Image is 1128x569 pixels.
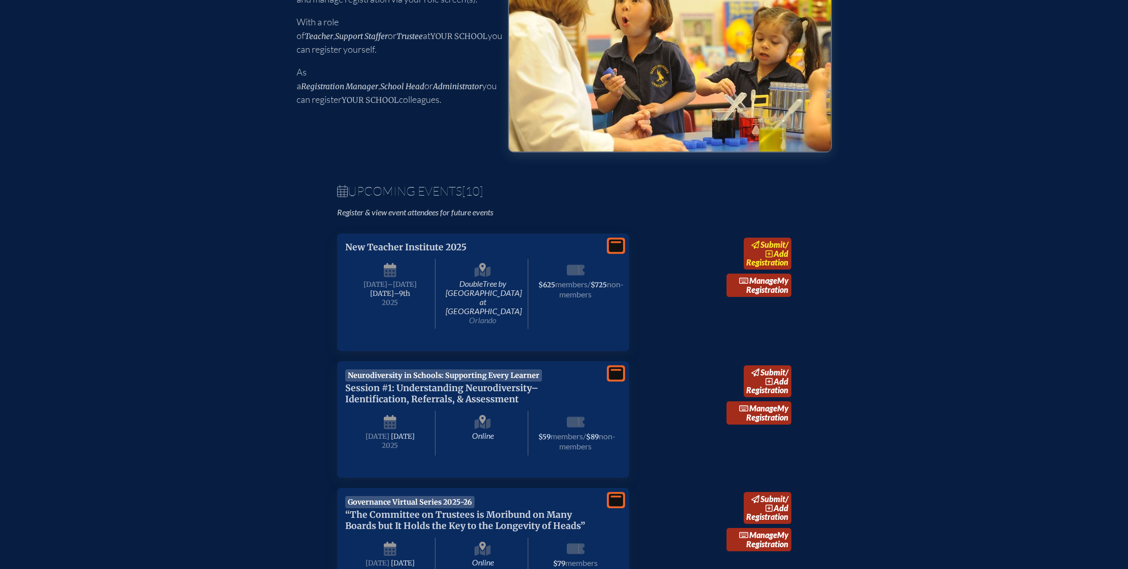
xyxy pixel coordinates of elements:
[391,432,415,441] span: [DATE]
[760,367,785,377] span: submit
[591,281,607,289] span: $725
[462,183,483,199] span: [10]
[726,274,791,297] a: ManageMy Registration
[739,530,777,540] span: Manage
[363,280,387,289] span: [DATE]
[553,559,565,568] span: $79
[744,365,791,397] a: submit/addRegistration
[370,289,410,298] span: [DATE]–⁠9th
[345,242,601,253] p: New Teacher Institute 2025
[430,31,488,41] span: your school
[551,431,583,441] span: members
[555,279,588,289] span: members
[739,403,777,413] span: Manage
[342,95,399,105] span: your school
[774,376,788,386] span: add
[297,15,492,56] p: With a role of , or at you can register yourself.
[345,496,475,508] span: Governance Virtual Series 2025-26
[337,185,791,197] h1: Upcoming Events
[345,383,601,405] p: Session #1: Understanding Neurodiversity–Identification, Referrals, & Assessment
[739,276,777,285] span: Manage
[774,249,788,258] span: add
[785,367,788,377] span: /
[559,431,615,451] span: non-members
[744,238,791,270] a: submit/addRegistration
[380,82,424,91] span: School Head
[366,432,389,441] span: [DATE]
[301,82,378,91] span: Registration Manager
[305,31,333,41] span: Teacher
[438,411,528,456] span: Online
[335,31,388,41] span: Support Staffer
[785,494,788,504] span: /
[726,401,791,425] a: ManageMy Registration
[387,280,417,289] span: –[DATE]
[586,433,599,441] span: $89
[559,279,624,299] span: non-members
[760,240,785,249] span: submit
[433,82,482,91] span: Administrator
[538,281,555,289] span: $625
[774,503,788,513] span: add
[583,431,586,441] span: /
[760,494,785,504] span: submit
[297,65,492,106] p: As a , or you can register colleagues.
[785,240,788,249] span: /
[345,369,542,382] span: Neurodiversity in Schools: Supporting Every Learner
[353,299,427,307] span: 2025
[565,558,598,567] span: members
[438,259,528,329] span: DoubleTree by [GEOGRAPHIC_DATA] at [GEOGRAPHIC_DATA]
[726,528,791,551] a: ManageMy Registration
[588,279,591,289] span: /
[337,207,605,217] p: Register & view event attendees for future events
[744,492,791,524] a: submit/addRegistration
[538,433,551,441] span: $59
[345,509,601,532] p: “The Committee on Trustees is Moribund on Many Boards but It Holds the Key to the Longevity of He...
[366,559,389,567] span: [DATE]
[396,31,423,41] span: Trustee
[353,442,427,449] span: 2025
[391,559,415,567] span: [DATE]
[469,315,496,325] span: Orlando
